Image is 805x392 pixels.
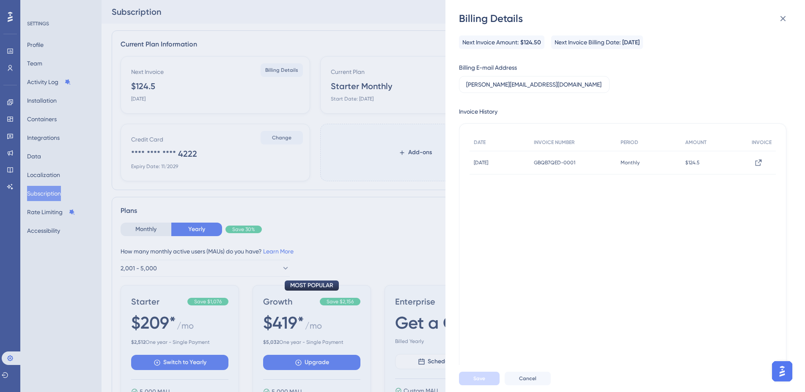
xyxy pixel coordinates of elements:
div: Billing Details [459,12,793,25]
span: Cancel [519,375,536,382]
span: $124.50 [520,38,541,48]
span: AMOUNT [685,139,706,146]
span: DATE [474,139,486,146]
span: INVOICE NUMBER [534,139,574,146]
span: $124.5 [685,159,700,166]
span: PERIOD [621,139,638,146]
span: INVOICE [752,139,772,146]
span: [DATE] [622,38,640,48]
span: Next Invoice Billing Date: [555,37,621,47]
div: Billing E-mail Address [459,63,517,73]
span: Monthly [621,159,640,166]
button: Save [459,372,500,385]
span: [DATE] [474,159,488,166]
button: Cancel [505,372,551,385]
span: Next Invoice Amount: [462,37,519,47]
span: GBQB7QED-0001 [534,159,575,166]
span: Save [473,375,485,382]
div: Invoice History [459,106,497,117]
input: E-mail [466,80,602,89]
iframe: UserGuiding AI Assistant Launcher [769,359,795,384]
